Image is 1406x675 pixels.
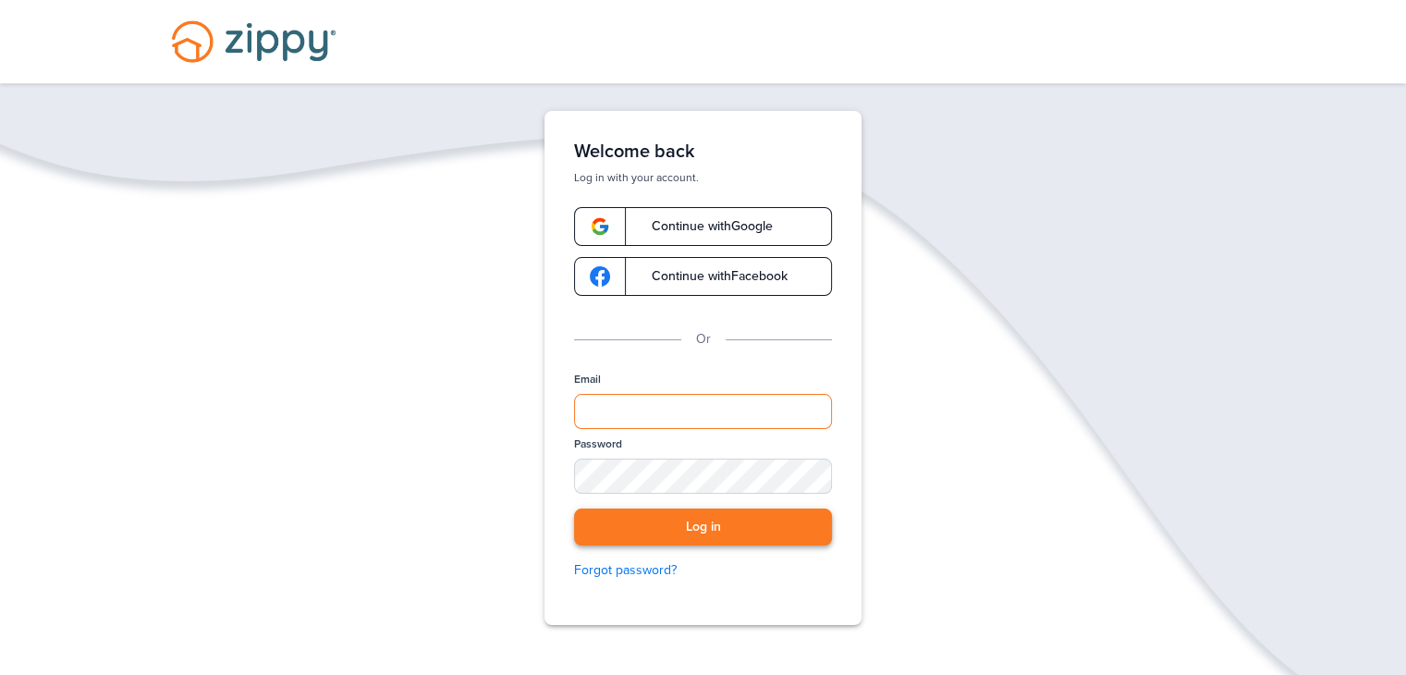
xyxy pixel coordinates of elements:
[696,329,711,350] p: Or
[574,436,622,452] label: Password
[1354,632,1401,670] img: Back to Top
[633,220,773,233] span: Continue with Google
[574,257,832,296] a: google-logoContinue withFacebook
[574,372,601,387] label: Email
[574,207,832,246] a: google-logoContinue withGoogle
[574,560,832,581] a: Forgot password?
[590,216,610,237] img: google-logo
[574,394,832,429] input: Email
[574,141,832,163] h1: Welcome back
[574,459,832,494] input: Password
[633,270,788,283] span: Continue with Facebook
[574,509,832,546] button: Log in
[574,170,832,185] p: Log in with your account.
[590,266,610,287] img: google-logo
